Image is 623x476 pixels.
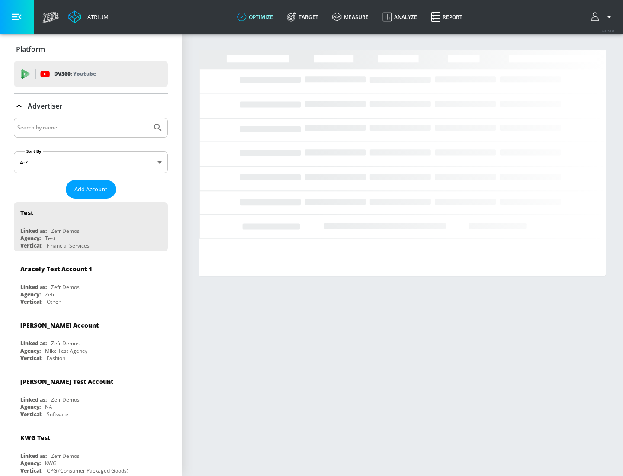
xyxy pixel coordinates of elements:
div: Financial Services [47,242,90,249]
span: v 4.24.0 [602,29,614,33]
div: Agency: [20,291,41,298]
div: Vertical: [20,467,42,474]
div: Vertical: [20,354,42,362]
a: measure [325,1,376,32]
div: Linked as: [20,452,47,460]
div: [PERSON_NAME] Test AccountLinked as:Zefr DemosAgency:NAVertical:Software [14,371,168,420]
div: Linked as: [20,396,47,403]
div: A-Z [14,151,168,173]
span: Add Account [74,184,107,194]
div: Zefr Demos [51,452,80,460]
div: Mike Test Agency [45,347,87,354]
a: Target [280,1,325,32]
div: KWG Test [20,434,50,442]
a: Atrium [68,10,109,23]
a: optimize [230,1,280,32]
p: DV360: [54,69,96,79]
p: Platform [16,45,45,54]
div: Zefr [45,291,55,298]
a: Report [424,1,469,32]
div: Other [47,298,61,306]
div: Aracely Test Account 1Linked as:Zefr DemosAgency:ZefrVertical:Other [14,258,168,308]
p: Advertiser [28,101,62,111]
div: Zefr Demos [51,340,80,347]
div: Software [47,411,68,418]
div: TestLinked as:Zefr DemosAgency:TestVertical:Financial Services [14,202,168,251]
div: [PERSON_NAME] Account [20,321,99,329]
div: Test [45,235,55,242]
div: KWG [45,460,57,467]
div: Zefr Demos [51,396,80,403]
div: NA [45,403,52,411]
a: Analyze [376,1,424,32]
div: Linked as: [20,283,47,291]
div: Zefr Demos [51,283,80,291]
div: Linked as: [20,340,47,347]
div: Advertiser [14,94,168,118]
label: Sort By [25,148,43,154]
div: Fashion [47,354,65,362]
div: DV360: Youtube [14,61,168,87]
input: Search by name [17,122,148,133]
div: [PERSON_NAME] AccountLinked as:Zefr DemosAgency:Mike Test AgencyVertical:Fashion [14,315,168,364]
button: Add Account [66,180,116,199]
div: Aracely Test Account 1 [20,265,92,273]
div: Platform [14,37,168,61]
div: Agency: [20,460,41,467]
div: [PERSON_NAME] Test Account [20,377,113,386]
div: Atrium [84,13,109,21]
div: Agency: [20,347,41,354]
div: Vertical: [20,298,42,306]
div: Agency: [20,403,41,411]
div: Zefr Demos [51,227,80,235]
div: Agency: [20,235,41,242]
div: CPG (Consumer Packaged Goods) [47,467,128,474]
div: Test [20,209,33,217]
div: Vertical: [20,242,42,249]
p: Youtube [73,69,96,78]
div: Linked as: [20,227,47,235]
div: Vertical: [20,411,42,418]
